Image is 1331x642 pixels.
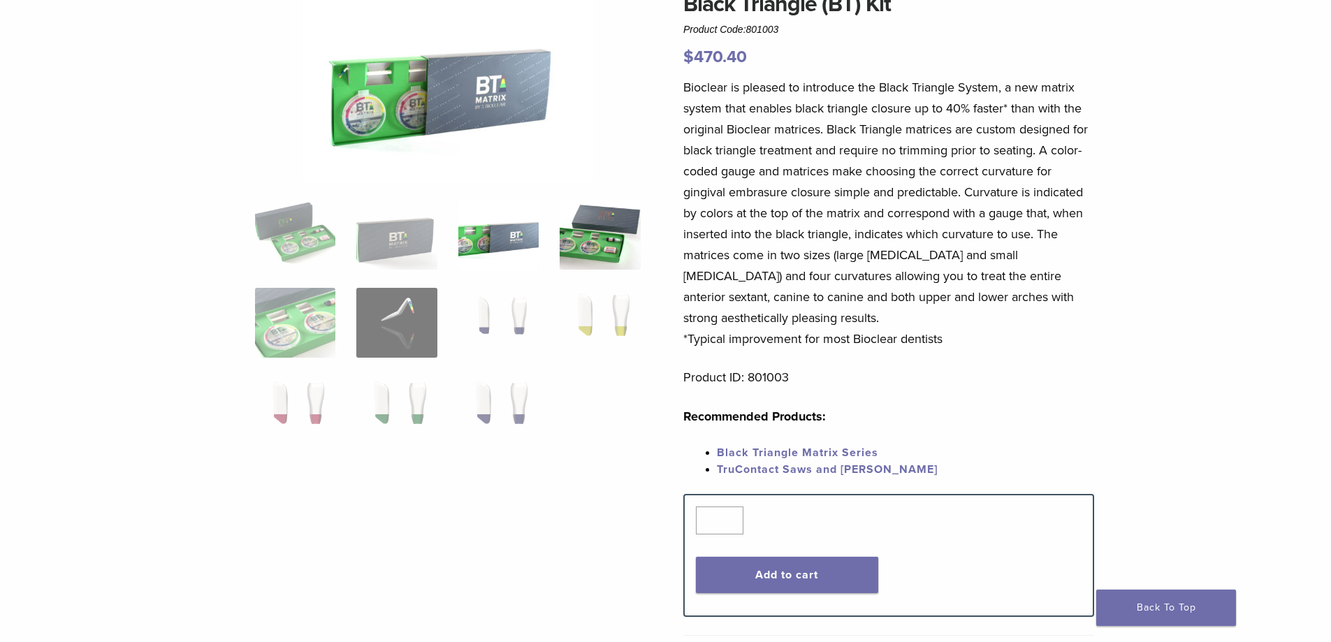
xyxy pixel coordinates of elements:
img: Black Triangle (BT) Kit - Image 5 [255,288,335,358]
span: 801003 [746,24,779,35]
a: Back To Top [1096,590,1236,626]
img: Intro-Black-Triangle-Kit-6-Copy-e1548792917662-324x324.jpg [255,200,335,270]
img: Black Triangle (BT) Kit - Image 11 [458,376,539,446]
img: Black Triangle (BT) Kit - Image 9 [255,376,335,446]
span: $ [683,47,694,67]
img: Black Triangle (BT) Kit - Image 8 [560,288,640,358]
img: Black Triangle (BT) Kit - Image 3 [458,200,539,270]
a: TruContact Saws and [PERSON_NAME] [717,462,938,476]
img: Black Triangle (BT) Kit - Image 6 [356,288,437,358]
p: Product ID: 801003 [683,367,1094,388]
bdi: 470.40 [683,47,747,67]
img: Black Triangle (BT) Kit - Image 10 [356,376,437,446]
a: Black Triangle Matrix Series [717,446,878,460]
p: Bioclear is pleased to introduce the Black Triangle System, a new matrix system that enables blac... [683,77,1094,349]
img: Black Triangle (BT) Kit - Image 2 [356,200,437,270]
strong: Recommended Products: [683,409,826,424]
img: Black Triangle (BT) Kit - Image 7 [458,288,539,358]
img: Black Triangle (BT) Kit - Image 4 [560,200,640,270]
button: Add to cart [696,557,878,593]
span: Product Code: [683,24,778,35]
